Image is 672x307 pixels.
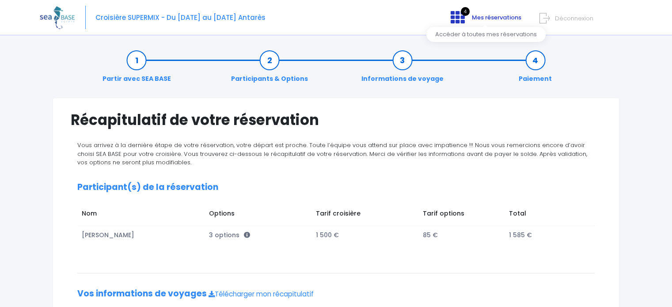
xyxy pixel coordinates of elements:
h1: Récapitulatif de votre réservation [71,111,601,129]
td: Nom [77,205,205,226]
a: Partir avec SEA BASE [98,56,175,83]
a: Paiement [514,56,556,83]
td: Tarif options [418,205,505,226]
td: [PERSON_NAME] [77,226,205,244]
span: Vous arrivez à la dernière étape de votre réservation, votre départ est proche. Toute l’équipe vo... [77,141,587,167]
a: Informations de voyage [357,56,448,83]
td: Total [505,205,586,226]
div: Accéder à toutes mes réservations [426,27,546,42]
span: Croisière SUPERMIX - Du [DATE] au [DATE] Antarès [95,13,266,22]
span: Mes réservations [472,13,521,22]
span: Déconnexion [555,14,593,23]
a: 4 Mes réservations [444,16,527,25]
td: 85 € [418,226,505,244]
td: Tarif croisière [311,205,418,226]
td: 1 500 € [311,226,418,244]
span: 4 [461,7,470,16]
a: Télécharger mon récapitulatif [209,289,314,299]
td: 1 585 € [505,226,586,244]
h2: Vos informations de voyages [77,289,595,299]
a: Participants & Options [227,56,312,83]
h2: Participant(s) de la réservation [77,182,595,193]
span: 3 options [209,231,250,239]
td: Options [205,205,311,226]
